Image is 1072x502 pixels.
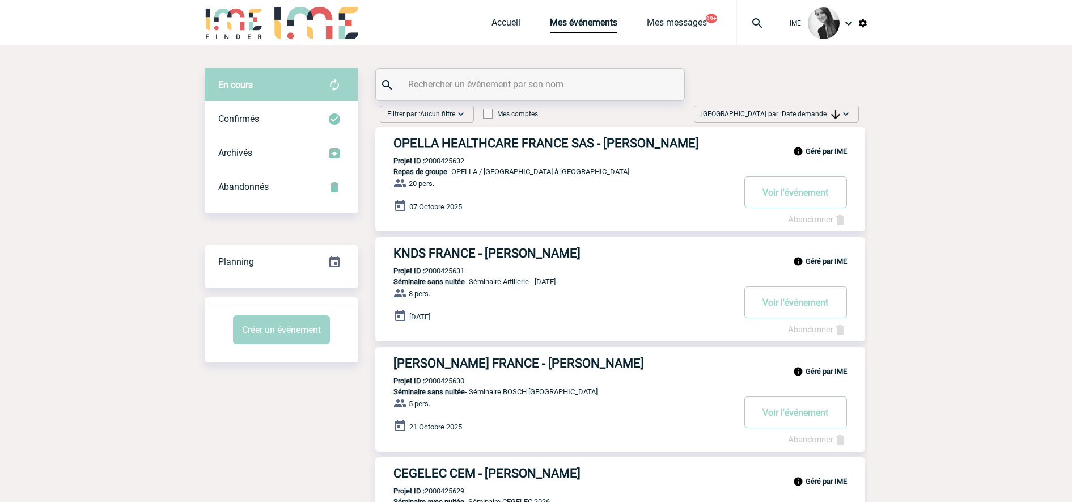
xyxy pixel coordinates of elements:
a: Mes messages [647,17,707,33]
div: Retrouvez ici tous vos évènements avant confirmation [205,68,358,102]
span: Séminaire sans nuitée [393,387,465,396]
p: 2000425630 [375,377,464,385]
a: Accueil [491,17,520,33]
span: En cours [218,79,253,90]
img: info_black_24dp.svg [793,476,803,487]
p: - OPELLA / [GEOGRAPHIC_DATA] à [GEOGRAPHIC_DATA] [375,167,734,176]
span: 5 pers. [409,399,430,408]
span: 8 pers. [409,289,430,298]
a: OPELLA HEALTHCARE FRANCE SAS - [PERSON_NAME] [375,136,865,150]
span: 07 Octobre 2025 [409,203,462,211]
a: [PERSON_NAME] FRANCE - [PERSON_NAME] [375,356,865,370]
a: CEGELEC CEM - [PERSON_NAME] [375,466,865,480]
img: baseline_expand_more_white_24dp-b.png [840,108,851,120]
span: Filtrer par : [387,108,455,120]
a: Planning [205,244,358,278]
span: [GEOGRAPHIC_DATA] par : [701,108,840,120]
img: IME-Finder [205,7,264,39]
b: Géré par IME [806,367,847,376]
a: Abandonner [788,324,847,335]
button: Voir l'événement [744,396,847,428]
h3: KNDS FRANCE - [PERSON_NAME] [393,246,734,260]
span: 21 Octobre 2025 [409,423,462,431]
span: Confirmés [218,113,259,124]
p: 2000425632 [375,157,464,165]
h3: OPELLA HEALTHCARE FRANCE SAS - [PERSON_NAME] [393,136,734,150]
p: - Séminaire Artillerie - [DATE] [375,277,734,286]
img: info_black_24dp.svg [793,366,803,377]
span: Aucun filtre [420,110,455,118]
button: Voir l'événement [744,286,847,318]
span: Date demande [782,110,840,118]
span: Repas de groupe [393,167,447,176]
a: Abandonner [788,434,847,445]
input: Rechercher un événement par son nom [405,76,658,92]
b: Géré par IME [806,147,847,155]
img: info_black_24dp.svg [793,256,803,267]
b: Projet ID : [393,487,425,495]
h3: CEGELEC CEM - [PERSON_NAME] [393,466,734,480]
a: Mes événements [550,17,617,33]
div: Retrouvez ici tous les événements que vous avez décidé d'archiver [205,136,358,170]
a: KNDS FRANCE - [PERSON_NAME] [375,246,865,260]
b: Projet ID : [393,157,425,165]
p: 2000425629 [375,487,464,495]
p: - Séminaire BOSCH [GEOGRAPHIC_DATA] [375,387,734,396]
img: arrow_downward.png [831,110,840,119]
h3: [PERSON_NAME] FRANCE - [PERSON_NAME] [393,356,734,370]
a: Abandonner [788,214,847,225]
button: 99+ [706,14,717,23]
span: Planning [218,256,254,267]
span: Abandonnés [218,182,269,192]
img: 101050-0.jpg [808,7,840,39]
b: Projet ID : [393,267,425,275]
img: baseline_expand_more_white_24dp-b.png [455,108,467,120]
span: [DATE] [409,313,430,321]
img: info_black_24dp.svg [793,146,803,157]
b: Géré par IME [806,477,847,486]
span: Séminaire sans nuitée [393,277,465,286]
b: Géré par IME [806,257,847,265]
div: Retrouvez ici tous vos événements organisés par date et état d'avancement [205,245,358,279]
div: Retrouvez ici tous vos événements annulés [205,170,358,204]
b: Projet ID : [393,377,425,385]
span: 20 pers. [409,179,434,188]
p: 2000425631 [375,267,464,275]
label: Mes comptes [483,110,538,118]
span: Archivés [218,147,252,158]
span: IME [790,19,801,27]
button: Créer un événement [233,315,330,344]
button: Voir l'événement [744,176,847,208]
